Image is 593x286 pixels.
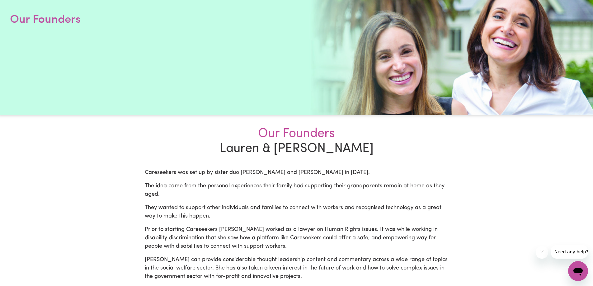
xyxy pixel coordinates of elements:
p: Prior to starting Careseekers [PERSON_NAME] worked as a lawyer on Human Rights issues. It was whi... [145,226,449,251]
iframe: Message from company [551,245,588,259]
span: Our Founders [145,126,449,141]
h2: Lauren & [PERSON_NAME] [141,126,452,156]
span: Need any help? [4,4,38,9]
iframe: Close message [536,246,548,259]
h1: Our Founders [10,12,159,28]
iframe: Button to launch messaging window [568,261,588,281]
p: [PERSON_NAME] can provide considerable thought leadership content and commentary across a wide ra... [145,256,449,281]
p: Careseekers was set up by sister duo [PERSON_NAME] and [PERSON_NAME] in [DATE]. [145,169,449,177]
p: They wanted to support other individuals and families to connect with workers and recognised tech... [145,204,449,221]
p: The idea came from the personal experiences their family had supporting their grandparents remain... [145,182,449,199]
